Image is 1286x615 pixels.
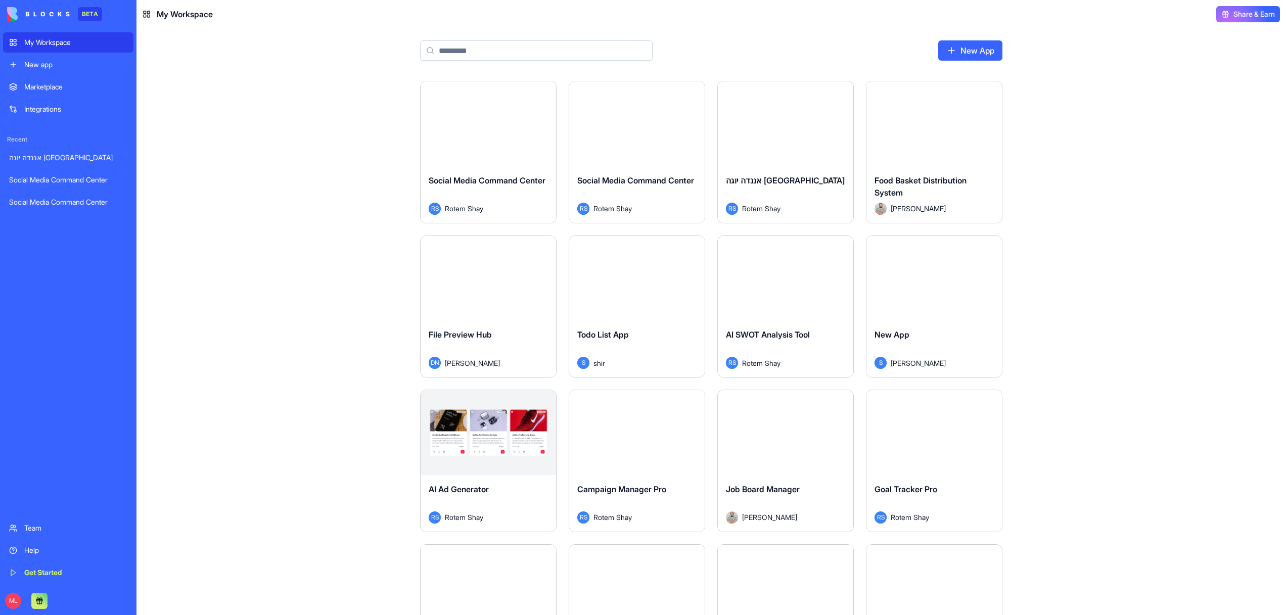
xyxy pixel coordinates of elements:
[875,357,887,369] span: S
[9,197,127,207] div: Social Media Command Center
[742,512,797,523] span: [PERSON_NAME]
[1216,6,1280,22] button: Share & Earn
[569,81,705,223] a: Social Media Command CenterRSRotem Shay
[866,81,1002,223] a: Food Basket Distribution SystemAvatar[PERSON_NAME]
[3,540,133,560] a: Help
[577,484,666,494] span: Campaign Manager Pro
[3,55,133,75] a: New app
[875,511,887,524] span: RS
[593,203,632,214] span: Rotem Shay
[429,357,441,369] span: DN
[24,104,127,114] div: Integrations
[726,484,800,494] span: Job Board Manager
[3,170,133,190] a: Social Media Command Center
[726,203,738,215] span: RS
[9,175,127,185] div: Social Media Command Center
[717,81,854,223] a: אננדה יוגה [GEOGRAPHIC_DATA]RSRotem Shay
[717,235,854,378] a: AI SWOT Analysis ToolRSRotem Shay
[3,518,133,538] a: Team
[717,390,854,532] a: Job Board ManagerAvatar[PERSON_NAME]
[726,329,810,340] span: AI SWOT Analysis Tool
[577,357,589,369] span: S
[875,175,967,198] span: Food Basket Distribution System
[891,203,946,214] span: [PERSON_NAME]
[420,235,557,378] a: File Preview HubDN[PERSON_NAME]
[938,40,1002,61] a: New App
[445,512,483,523] span: Rotem Shay
[577,329,629,340] span: Todo List App
[1233,9,1275,19] span: Share & Earn
[78,7,102,21] div: BETA
[726,357,738,369] span: RS
[577,511,589,524] span: RS
[9,153,127,163] div: אננדה יוגה [GEOGRAPHIC_DATA]
[3,135,133,144] span: Recent
[569,235,705,378] a: Todo List AppSshir
[24,523,127,533] div: Team
[866,390,1002,532] a: Goal Tracker ProRSRotem Shay
[3,148,133,168] a: אננדה יוגה [GEOGRAPHIC_DATA]
[3,562,133,583] a: Get Started
[3,77,133,97] a: Marketplace
[420,81,557,223] a: Social Media Command CenterRSRotem Shay
[593,358,605,368] span: shir
[726,511,738,524] img: Avatar
[24,82,127,92] div: Marketplace
[577,175,694,185] span: Social Media Command Center
[429,203,441,215] span: RS
[577,203,589,215] span: RS
[3,192,133,212] a: Social Media Command Center
[891,512,929,523] span: Rotem Shay
[875,484,937,494] span: Goal Tracker Pro
[445,358,500,368] span: [PERSON_NAME]
[24,567,127,578] div: Get Started
[429,175,545,185] span: Social Media Command Center
[420,390,557,532] a: AI Ad GeneratorRSRotem Shay
[866,235,1002,378] a: New AppS[PERSON_NAME]
[5,593,21,609] span: ML
[429,484,489,494] span: AI Ad Generator
[875,329,909,340] span: New App
[24,545,127,555] div: Help
[445,203,483,214] span: Rotem Shay
[875,203,887,215] img: Avatar
[891,358,946,368] span: [PERSON_NAME]
[24,60,127,70] div: New app
[742,203,780,214] span: Rotem Shay
[742,358,780,368] span: Rotem Shay
[3,32,133,53] a: My Workspace
[157,8,213,20] span: My Workspace
[726,175,845,185] span: אננדה יוגה [GEOGRAPHIC_DATA]
[7,7,70,21] img: logo
[429,511,441,524] span: RS
[569,390,705,532] a: Campaign Manager ProRSRotem Shay
[24,37,127,48] div: My Workspace
[3,99,133,119] a: Integrations
[7,7,102,21] a: BETA
[593,512,632,523] span: Rotem Shay
[429,329,492,340] span: File Preview Hub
